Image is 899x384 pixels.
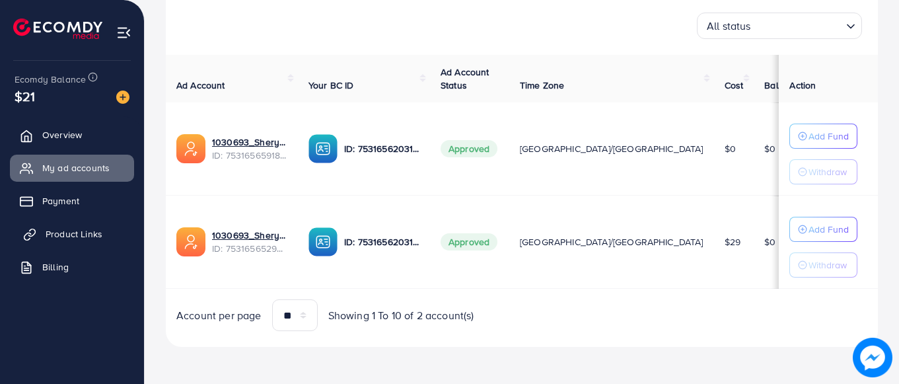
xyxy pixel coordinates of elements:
[42,194,79,208] span: Payment
[764,235,775,249] span: $0
[441,65,489,92] span: Ad Account Status
[755,14,841,36] input: Search for option
[520,79,564,92] span: Time Zone
[809,221,849,237] p: Add Fund
[697,13,862,39] div: Search for option
[344,141,419,157] p: ID: 7531656203128963089
[764,79,799,92] span: Balance
[212,229,287,242] a: 1030693_Shery bhai_1753600448826
[10,188,134,214] a: Payment
[42,128,82,141] span: Overview
[853,338,892,377] img: image
[212,149,287,162] span: ID: 7531656591800729616
[176,227,205,256] img: ic-ads-acc.e4c84228.svg
[308,79,354,92] span: Your BC ID
[789,217,857,242] button: Add Fund
[10,254,134,280] a: Billing
[704,17,754,36] span: All status
[46,227,102,241] span: Product Links
[441,140,497,157] span: Approved
[15,87,35,106] span: $21
[212,135,287,149] a: 1030693_Shery bhai_1753600469505
[725,235,740,249] span: $29
[809,164,847,180] p: Withdraw
[809,128,849,144] p: Add Fund
[176,79,225,92] span: Ad Account
[789,252,857,278] button: Withdraw
[789,124,857,149] button: Add Fund
[42,161,110,174] span: My ad accounts
[764,142,775,155] span: $0
[520,142,703,155] span: [GEOGRAPHIC_DATA]/[GEOGRAPHIC_DATA]
[10,221,134,247] a: Product Links
[10,155,134,181] a: My ad accounts
[809,257,847,273] p: Withdraw
[13,19,102,39] img: logo
[176,134,205,163] img: ic-ads-acc.e4c84228.svg
[725,79,744,92] span: Cost
[212,229,287,256] div: <span class='underline'>1030693_Shery bhai_1753600448826</span></br>7531656529943363601
[441,233,497,250] span: Approved
[116,25,131,40] img: menu
[308,134,338,163] img: ic-ba-acc.ded83a64.svg
[328,308,474,323] span: Showing 1 To 10 of 2 account(s)
[344,234,419,250] p: ID: 7531656203128963089
[212,242,287,255] span: ID: 7531656529943363601
[520,235,703,249] span: [GEOGRAPHIC_DATA]/[GEOGRAPHIC_DATA]
[10,122,134,148] a: Overview
[212,135,287,163] div: <span class='underline'>1030693_Shery bhai_1753600469505</span></br>7531656591800729616
[789,79,816,92] span: Action
[789,159,857,184] button: Withdraw
[42,260,69,274] span: Billing
[308,227,338,256] img: ic-ba-acc.ded83a64.svg
[725,142,736,155] span: $0
[116,91,129,104] img: image
[176,308,262,323] span: Account per page
[15,73,86,86] span: Ecomdy Balance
